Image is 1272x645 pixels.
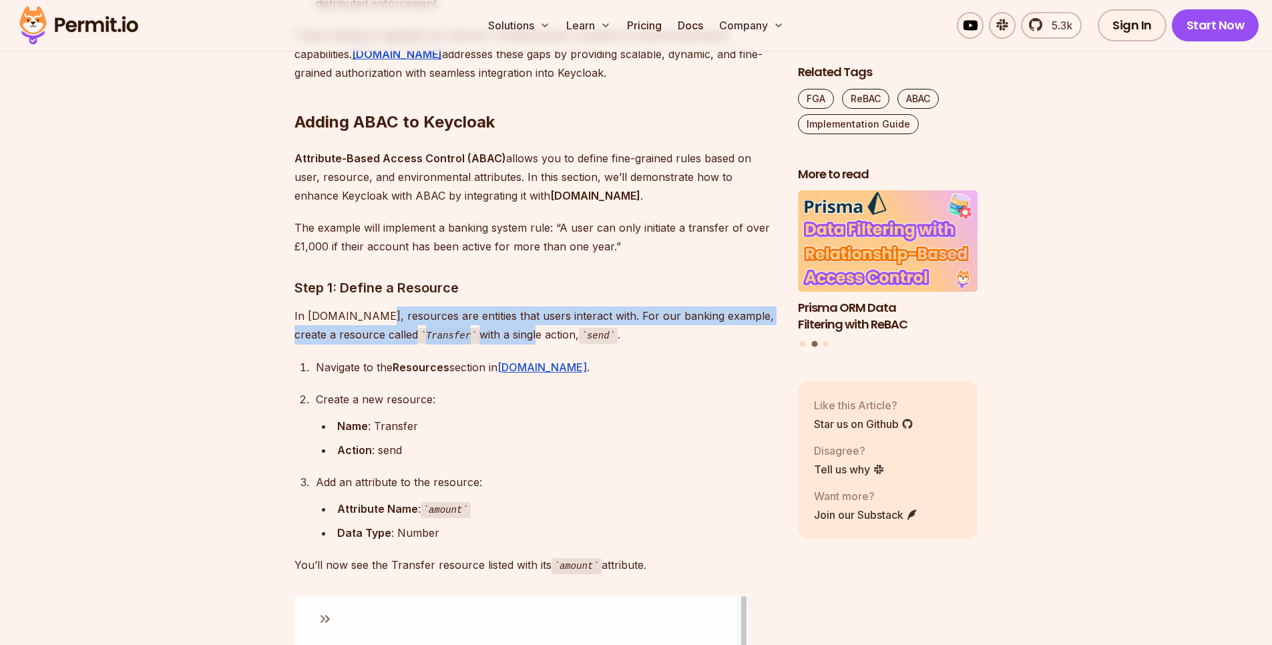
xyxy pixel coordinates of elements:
strong: Data Type [337,526,391,540]
p: Want more? [814,488,918,504]
a: Start Now [1172,9,1259,41]
code: send [579,328,618,344]
h2: Adding ABAC to Keycloak [294,58,777,133]
a: Tell us why [814,461,885,477]
h2: More to read [798,166,978,183]
li: 2 of 3 [798,191,978,333]
p: Like this Article? [814,397,913,413]
p: You’ll now see the Transfer resource listed with its attribute. [294,556,777,575]
code: amount [552,558,602,574]
a: Star us on Github [814,416,913,432]
p: allows you to define fine-grained rules based on user, resource, and environmental attributes. In... [294,149,777,205]
a: ReBAC [842,89,889,109]
p: The example will implement a banking system rule: “A user can only initiate a transfer of over £1... [294,218,777,256]
code: Transfer [418,328,479,344]
button: Go to slide 3 [823,342,829,347]
div: Create a new resource: [316,390,777,409]
div: Posts [798,191,978,349]
strong: Name [337,419,368,433]
div: Add an attribute to the resource: [316,473,777,491]
p: These limitations highlight the need for complementary solutions to extend Keycloak’s capabilitie... [294,26,777,82]
a: Docs [672,12,708,39]
a: Implementation Guide [798,114,919,134]
a: Prisma ORM Data Filtering with ReBACPrisma ORM Data Filtering with ReBAC [798,191,978,333]
strong: Action [337,443,372,457]
div: : Number [337,523,777,542]
a: Sign In [1098,9,1167,41]
a: ABAC [897,89,939,109]
a: 5.3k [1021,12,1082,39]
code: amount [421,502,471,518]
strong: Attribute Name [337,502,418,515]
h3: Prisma ORM Data Filtering with ReBAC [798,300,978,333]
button: Learn [561,12,616,39]
a: [DOMAIN_NAME] [497,361,587,374]
strong: Attribute-Based Access Control (ABAC) [294,152,506,165]
img: Permit logo [13,3,144,48]
button: Go to slide 1 [800,342,805,347]
div: : Transfer [337,417,777,435]
a: Pricing [622,12,667,39]
button: Company [714,12,789,39]
p: In [DOMAIN_NAME], resources are entities that users interact with. For our banking example, creat... [294,306,777,345]
button: Go to slide 2 [811,341,817,347]
strong: Resources [393,361,449,374]
a: Join our Substack [814,507,918,523]
div: Navigate to the section in . [316,358,777,377]
p: Disagree? [814,443,885,459]
a: [DOMAIN_NAME] [352,47,442,61]
h2: Related Tags [798,64,978,81]
span: 5.3k [1044,17,1072,33]
strong: [DOMAIN_NAME] [550,189,640,202]
h3: Step 1: Define a Resource [294,277,777,298]
a: FGA [798,89,834,109]
div: : send [337,441,777,459]
button: Solutions [483,12,556,39]
div: : [337,499,777,519]
img: Prisma ORM Data Filtering with ReBAC [798,191,978,292]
